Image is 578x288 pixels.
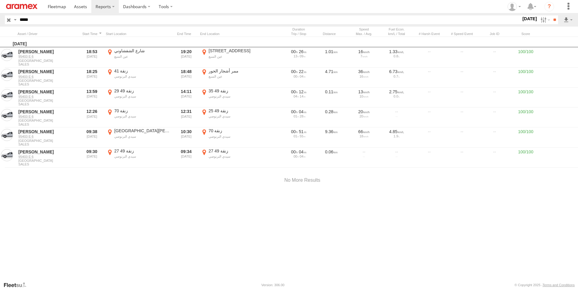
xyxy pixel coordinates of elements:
[106,108,172,127] label: Click to View Event Location
[284,129,313,134] div: [3114s] 25/08/2025 09:38 - 25/08/2025 10:30
[18,89,77,94] a: [PERSON_NAME]
[512,88,539,107] div: 100/100
[316,48,346,67] div: 1.01
[350,89,378,94] div: 13
[18,149,77,155] a: [PERSON_NAME]
[316,32,346,36] div: Click to Sort
[106,68,172,87] label: Click to View Event Location
[114,88,171,94] div: 29 زنقة 49
[294,155,299,158] span: 00
[350,54,378,58] div: 7
[114,108,171,114] div: زنقة 70
[18,102,77,106] span: Filter Results to this Group
[80,128,103,147] div: 09:38 [DATE]
[200,68,267,87] label: Click to View Event Location
[382,89,411,94] div: 2.75
[350,134,378,138] div: 18
[294,54,299,58] span: 13
[200,88,267,107] label: Click to View Event Location
[563,15,573,24] label: Export results as...
[350,75,378,78] div: 16
[350,129,378,134] div: 66
[382,54,411,58] div: 0.8
[300,114,305,118] span: 28
[284,69,313,74] div: [1376s] 25/08/2025 18:25 - 25/08/2025 18:48
[114,114,171,118] div: سيدي البرنوصي
[106,128,172,147] label: Click to View Event Location
[300,75,305,78] span: 04
[18,162,77,166] span: Filter Results to this Group
[209,68,266,74] div: ممر أشجار الحور
[209,88,266,94] div: 35 زنقة 49
[261,283,284,287] div: Version: 306.00
[209,114,266,118] div: سيدي البرنوصي
[512,68,539,87] div: 100/100
[114,54,171,59] div: عين السبع
[1,89,13,101] a: View Asset in Asset Management
[18,54,77,59] a: 95403 E 6
[200,108,267,127] label: Click to View Event Location
[512,32,539,36] div: Score
[382,49,411,54] div: 1.33
[512,148,539,167] div: 100/100
[18,129,77,134] a: [PERSON_NAME]
[18,142,77,146] span: Filter Results to this Group
[18,49,77,54] a: [PERSON_NAME]
[209,48,266,53] div: [STREET_ADDRESS]
[209,148,266,154] div: 27 زنقة 49
[18,75,77,79] a: 95403 E 6
[18,32,78,36] div: Click to Sort
[18,123,77,126] span: Filter Results to this Group
[350,69,378,74] div: 36
[18,94,77,99] a: 95403 E 6
[299,149,307,154] span: 04
[209,74,266,78] div: عين السبع
[294,75,299,78] span: 00
[175,32,198,36] div: Click to Sort
[350,49,378,54] div: 16
[291,89,298,94] span: 00
[291,129,298,134] span: 00
[284,49,313,54] div: [1586s] 25/08/2025 18:53 - 25/08/2025 19:20
[209,128,266,133] div: زنقة 70
[538,15,551,24] label: Search Filter Options
[300,54,305,58] span: 09
[299,69,307,74] span: 22
[284,149,313,155] div: [293s] 25/08/2025 09:30 - 25/08/2025 09:34
[382,75,411,78] div: 0.7
[114,94,171,98] div: سيدي البرنوصي
[18,69,77,74] a: [PERSON_NAME]
[512,128,539,147] div: 100/100
[175,108,198,127] div: 12:31 [DATE]
[382,69,411,74] div: 6.73
[80,148,103,167] div: 09:30 [DATE]
[18,82,77,86] span: Filter Results to this Group
[1,49,13,61] a: View Asset in Asset Management
[479,32,510,36] div: Job ID
[543,283,575,287] a: Terms and Conditions
[291,69,298,74] span: 00
[1,129,13,141] a: View Asset in Asset Management
[18,159,77,162] span: [GEOGRAPHIC_DATA]
[80,32,103,36] div: Click to Sort
[18,62,77,66] span: Filter Results to this Group
[106,148,172,167] label: Click to View Event Location
[1,109,13,121] a: View Asset in Asset Management
[291,149,298,154] span: 00
[512,48,539,67] div: 100/100
[106,48,172,67] label: Click to View Event Location
[18,99,77,102] span: [GEOGRAPHIC_DATA]
[106,88,172,107] label: Click to View Event Location
[175,48,198,67] div: 19:20 [DATE]
[18,59,77,62] span: [GEOGRAPHIC_DATA]
[300,134,305,138] span: 55
[114,148,171,154] div: 27 زنقة 49
[209,54,266,59] div: عين السبع
[284,109,313,114] div: [265s] 25/08/2025 12:26 - 25/08/2025 12:31
[114,128,171,133] div: [GEOGRAPHIC_DATA][PERSON_NAME]
[18,134,77,139] a: 95403 E 6
[114,134,171,139] div: سيدي البرنوصي
[80,88,103,107] div: 13:59 [DATE]
[200,148,267,167] label: Click to View Event Location
[316,88,346,107] div: 0.11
